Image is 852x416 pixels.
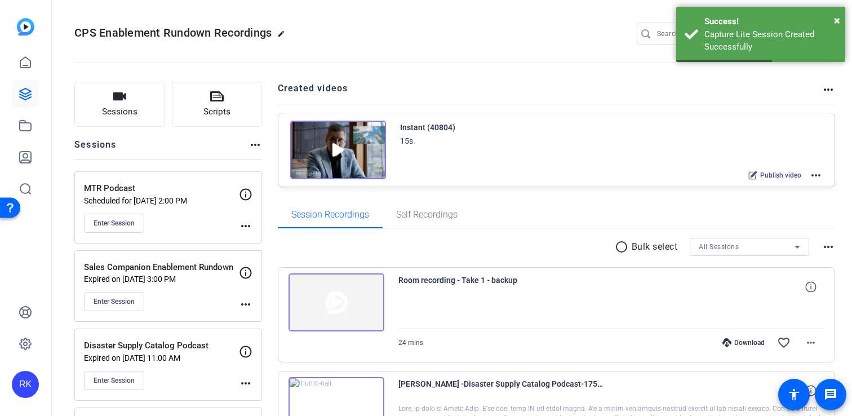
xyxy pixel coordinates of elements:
div: Capture Lite Session Created Successfully [704,28,837,54]
input: Search [657,27,758,41]
p: Disaster Supply Catalog Podcast [84,339,239,352]
div: 15s [400,134,413,148]
mat-icon: more_horiz [239,219,252,233]
mat-icon: edit [277,30,291,43]
div: Download [717,338,770,347]
img: blue-gradient.svg [17,18,34,36]
span: × [834,14,840,27]
div: Instant (40804) [400,121,455,134]
mat-icon: more_horiz [822,83,835,96]
button: Enter Session [84,371,144,390]
button: Scripts [172,82,263,127]
h2: Sessions [74,138,117,160]
button: Enter Session [84,214,144,233]
mat-icon: favorite_border [777,336,791,349]
button: Close [834,12,840,29]
p: Expired on [DATE] 11:00 AM [84,353,239,362]
div: RK [12,371,39,398]
span: Enter Session [94,376,135,385]
div: Success! [704,15,837,28]
button: Sessions [74,82,165,127]
p: MTR Podcast [84,182,239,195]
p: Scheduled for [DATE] 2:00 PM [84,196,239,205]
mat-icon: more_horiz [809,169,823,182]
img: Creator Project Thumbnail [290,121,386,179]
span: Room recording - Take 1 - backup [398,273,607,300]
p: Sales Companion Enablement Rundown [84,261,239,274]
span: Scripts [203,105,230,118]
mat-icon: more_horiz [822,240,835,254]
mat-icon: more_horiz [239,298,252,311]
button: Enter Session [84,292,144,311]
span: Sessions [102,105,137,118]
span: All Sessions [699,243,739,251]
span: 24 mins [398,339,423,347]
span: Self Recordings [396,210,458,219]
span: [PERSON_NAME] -Disaster Supply Catalog Podcast-1752674783146-webcam [398,377,607,404]
span: CPS Enablement Rundown Recordings [74,26,272,39]
p: Bulk select [632,240,678,254]
mat-icon: more_horiz [804,336,818,349]
p: Expired on [DATE] 3:00 PM [84,275,239,284]
mat-icon: accessibility [787,388,801,401]
span: Enter Session [94,219,135,228]
span: Publish video [760,171,801,180]
mat-icon: more_horiz [239,377,252,390]
h2: Created videos [278,82,822,104]
mat-icon: radio_button_unchecked [615,240,632,254]
span: Enter Session [94,297,135,306]
span: Session Recordings [291,210,369,219]
mat-icon: message [824,388,837,401]
img: thumb-nail [289,273,384,332]
mat-icon: more_horiz [248,138,262,152]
